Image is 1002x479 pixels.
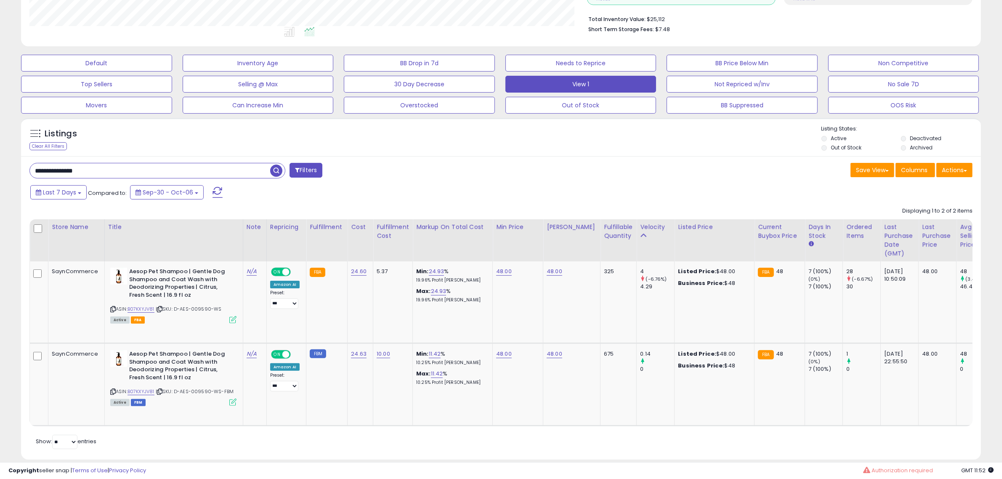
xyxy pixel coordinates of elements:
[247,267,257,276] a: N/A
[667,97,818,114] button: BB Suppressed
[310,223,344,232] div: Fulfillment
[109,466,146,474] a: Privacy Policy
[272,351,282,358] span: ON
[156,388,234,395] span: | SKU: D-AES-009590-WS-FBM
[960,283,994,290] div: 46.4
[678,362,724,370] b: Business Price:
[129,350,231,383] b: Aesop Pet Shampoo | Gentle Dog Shampoo and Coat Wash with Deodorizing Properties | Citrus, Fresh ...
[808,358,820,365] small: (0%)
[416,360,486,366] p: 10.25% Profit [PERSON_NAME]
[896,163,935,177] button: Columns
[110,268,127,285] img: 31BSoSQq6TL._SL40_.jpg
[129,268,231,301] b: Aesop Pet Shampoo | Gentle Dog Shampoo and Coat Wash with Deodorizing Properties | Citrus, Fresh ...
[429,267,444,276] a: 24.93
[416,380,486,386] p: 10.25% Profit [PERSON_NAME]
[8,466,39,474] strong: Copyright
[505,97,656,114] button: Out of Stock
[667,76,818,93] button: Not Repriced w/Inv
[776,350,783,358] span: 48
[270,363,300,371] div: Amazon AI
[110,399,130,406] span: All listings currently available for purchase on Amazon
[413,219,493,261] th: The percentage added to the cost of goods (COGS) that forms the calculator for Min & Max prices.
[960,268,994,275] div: 48
[821,125,981,133] p: Listing States:
[846,283,880,290] div: 30
[678,279,748,287] div: $48
[678,350,716,358] b: Listed Price:
[88,189,127,197] span: Compared to:
[21,55,172,72] button: Default
[416,297,486,303] p: 19.96% Profit [PERSON_NAME]
[678,223,751,232] div: Listed Price
[678,267,716,275] b: Listed Price:
[45,128,77,140] h5: Listings
[272,269,282,276] span: ON
[758,268,773,277] small: FBA
[678,268,748,275] div: $48.00
[808,276,820,282] small: (0%)
[247,223,263,232] div: Note
[128,388,154,395] a: B07KXYJV81
[344,97,495,114] button: Overstocked
[640,223,671,232] div: Velocity
[131,399,146,406] span: FBM
[72,466,108,474] a: Terms of Use
[960,365,994,373] div: 0
[922,268,950,275] div: 48.00
[604,350,630,358] div: 675
[110,350,127,367] img: 31BSoSQq6TL._SL40_.jpg
[846,268,880,275] div: 28
[416,350,429,358] b: Min:
[808,240,813,248] small: Days In Stock.
[416,223,489,232] div: Markup on Total Cost
[416,287,486,303] div: %
[588,16,646,23] b: Total Inventory Value:
[901,166,928,174] span: Columns
[377,223,409,240] div: Fulfillment Cost
[922,350,950,358] div: 48.00
[667,55,818,72] button: BB Price Below Min
[758,350,773,359] small: FBA
[110,350,237,405] div: ASIN:
[52,268,98,275] div: SaynCommerce
[678,279,724,287] b: Business Price:
[831,135,846,142] label: Active
[776,267,783,275] span: 48
[678,350,748,358] div: $48.00
[646,276,667,282] small: (-6.76%)
[852,276,873,282] small: (-6.67%)
[936,163,973,177] button: Actions
[128,306,154,313] a: B07KXYJV81
[21,76,172,93] button: Top Sellers
[604,268,630,275] div: 325
[183,76,334,93] button: Selling @ Max
[416,370,431,378] b: Max:
[846,365,880,373] div: 0
[431,287,447,295] a: 24.93
[29,142,67,150] div: Clear All Filters
[183,97,334,114] button: Can Increase Min
[351,223,369,232] div: Cost
[960,223,991,249] div: Avg Selling Price
[505,76,656,93] button: View 1
[289,269,303,276] span: OFF
[640,350,674,358] div: 0.14
[416,268,486,283] div: %
[52,223,101,232] div: Store Name
[310,349,326,358] small: FBM
[505,55,656,72] button: Needs to Reprice
[808,268,843,275] div: 7 (100%)
[351,350,367,358] a: 24.63
[828,97,979,114] button: OOS Risk
[884,223,915,258] div: Last Purchase Date (GMT)
[351,267,367,276] a: 24.60
[808,283,843,290] div: 7 (100%)
[846,223,877,240] div: Ordered Items
[416,277,486,283] p: 19.96% Profit [PERSON_NAME]
[247,350,257,358] a: N/A
[547,350,562,358] a: 48.00
[377,350,390,358] a: 10.00
[21,97,172,114] button: Movers
[43,188,76,197] span: Last 7 Days
[588,13,966,24] li: $25,112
